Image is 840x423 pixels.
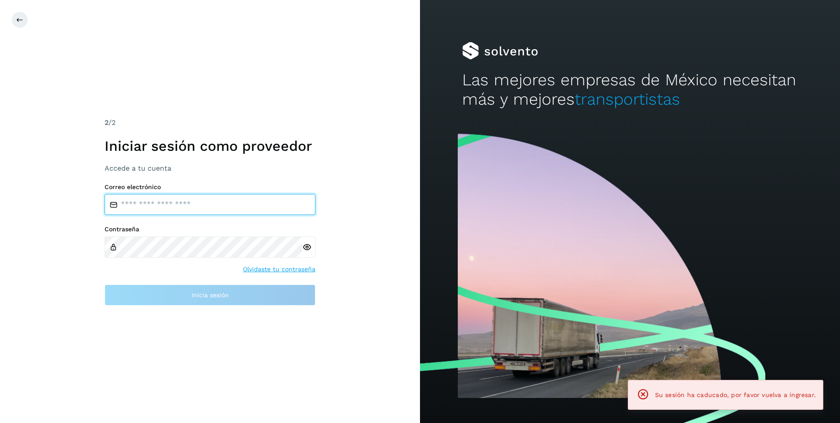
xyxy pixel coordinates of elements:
[192,292,229,298] span: Inicia sesión
[105,183,315,191] label: Correo electrónico
[243,265,315,274] a: Olvidaste tu contraseña
[105,117,315,128] div: /2
[105,284,315,306] button: Inicia sesión
[105,226,315,233] label: Contraseña
[575,90,680,109] span: transportistas
[655,391,816,398] span: Su sesión ha caducado, por favor vuelva a ingresar.
[105,118,109,127] span: 2
[105,138,315,154] h1: Iniciar sesión como proveedor
[105,164,315,172] h3: Accede a tu cuenta
[462,70,798,109] h2: Las mejores empresas de México necesitan más y mejores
